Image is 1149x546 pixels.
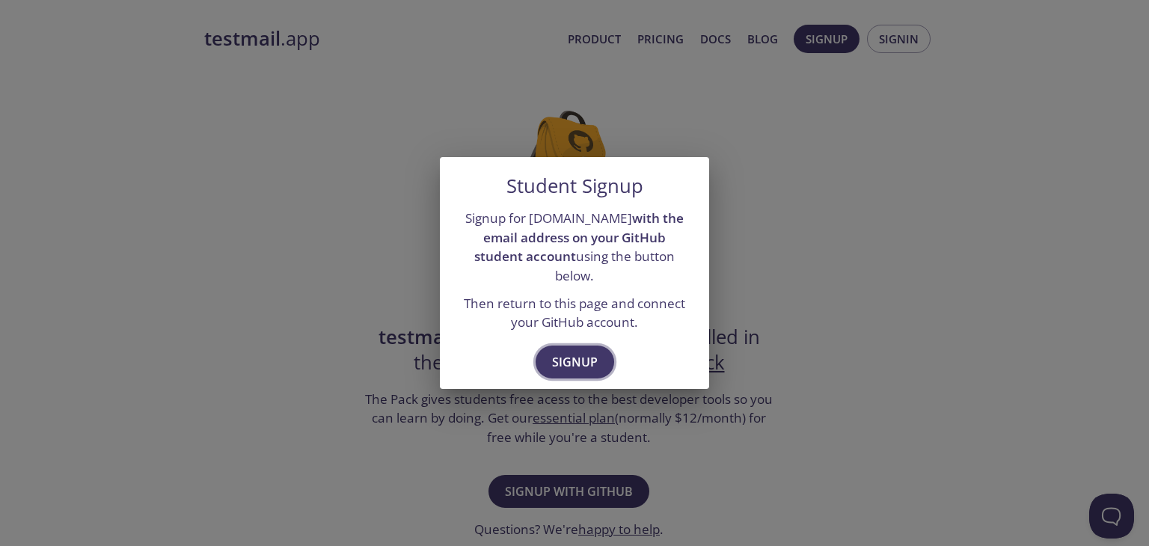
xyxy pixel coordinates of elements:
h5: Student Signup [506,175,643,197]
button: Signup [536,346,614,378]
p: Then return to this page and connect your GitHub account. [458,294,691,332]
strong: with the email address on your GitHub student account [474,209,684,265]
p: Signup for [DOMAIN_NAME] using the button below. [458,209,691,286]
span: Signup [552,352,598,372]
